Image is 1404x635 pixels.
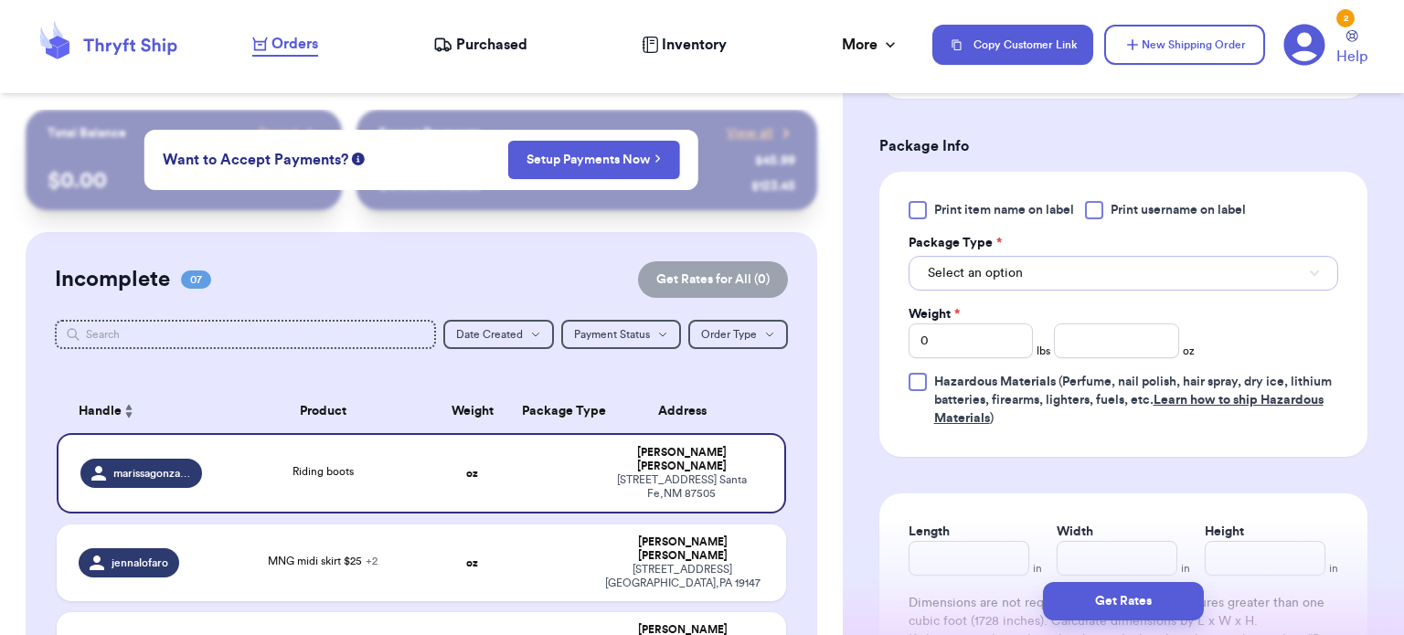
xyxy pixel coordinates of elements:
span: Payment Status [574,329,650,340]
label: Height [1205,523,1244,541]
div: [STREET_ADDRESS] [GEOGRAPHIC_DATA] , PA 19147 [601,563,764,590]
span: Handle [79,402,122,421]
span: Payout [259,124,298,143]
span: in [1329,561,1338,576]
h2: Incomplete [55,265,170,294]
th: Weight [433,389,512,433]
a: Help [1336,30,1367,68]
span: Date Created [456,329,523,340]
span: in [1181,561,1190,576]
button: Setup Payments Now [507,141,680,179]
span: Purchased [456,34,527,56]
div: 2 [1336,9,1355,27]
strong: oz [466,468,478,479]
button: New Shipping Order [1104,25,1265,65]
th: Product [213,389,432,433]
span: Orders [271,33,318,55]
label: Package Type [909,234,1002,252]
button: Get Rates for All (0) [638,261,788,298]
button: Payment Status [561,320,681,349]
a: 2 [1283,24,1325,66]
span: oz [1183,344,1195,358]
span: Help [1336,46,1367,68]
div: [PERSON_NAME] [PERSON_NAME] [601,535,764,563]
div: $ 123.45 [751,177,795,196]
span: Select an option [928,264,1023,282]
span: in [1033,561,1042,576]
span: 07 [181,270,211,289]
span: Riding boots [292,466,354,477]
button: Date Created [443,320,554,349]
a: Orders [252,33,318,57]
span: Print username on label [1111,201,1246,219]
span: Order Type [701,329,757,340]
span: (Perfume, nail polish, hair spray, dry ice, lithium batteries, firearms, lighters, fuels, etc. ) [934,376,1332,425]
span: + 2 [366,556,378,566]
a: Setup Payments Now [526,151,661,169]
strong: oz [466,557,478,568]
input: Search [55,320,436,349]
div: $ 45.99 [755,152,795,170]
a: Inventory [642,34,727,56]
div: [STREET_ADDRESS] Santa Fe , NM 87505 [601,473,762,501]
button: Sort ascending [122,400,136,422]
span: Print item name on label [934,201,1074,219]
label: Width [1057,523,1093,541]
span: jennalofaro [112,556,168,570]
h3: Package Info [879,135,1367,157]
button: Order Type [688,320,788,349]
button: Get Rates [1043,582,1204,620]
p: Total Balance [48,124,126,143]
label: Weight [909,305,960,323]
span: Want to Accept Payments? [163,149,348,171]
div: More [842,34,899,56]
label: Length [909,523,950,541]
p: $ 0.00 [48,166,321,196]
th: Package Type [511,389,590,433]
span: Inventory [662,34,727,56]
p: Recent Payments [378,124,480,143]
span: Hazardous Materials [934,376,1056,388]
span: View all [727,124,773,143]
span: MNG midi skirt $25 [268,556,378,566]
a: View all [727,124,795,143]
a: Purchased [433,34,527,56]
span: marissagonzales_____ [113,466,192,481]
a: Payout [259,124,320,143]
button: Copy Customer Link [932,25,1093,65]
div: [PERSON_NAME] [PERSON_NAME] [601,446,762,473]
button: Select an option [909,256,1338,291]
th: Address [590,389,786,433]
span: lbs [1037,344,1050,358]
